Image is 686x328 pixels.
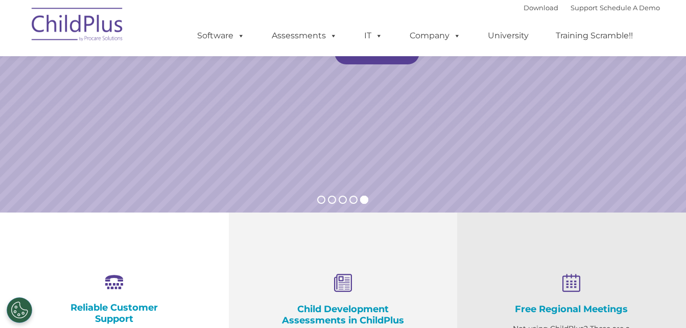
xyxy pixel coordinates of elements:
[142,109,185,117] span: Phone number
[508,303,635,315] h4: Free Regional Meetings
[478,26,539,46] a: University
[51,302,178,324] h4: Reliable Customer Support
[399,26,471,46] a: Company
[7,297,32,323] button: Cookies Settings
[27,1,129,52] img: ChildPlus by Procare Solutions
[187,26,255,46] a: Software
[600,4,660,12] a: Schedule A Demo
[142,67,173,75] span: Last name
[546,26,643,46] a: Training Scramble!!
[524,4,660,12] font: |
[571,4,598,12] a: Support
[262,26,347,46] a: Assessments
[354,26,393,46] a: IT
[524,4,558,12] a: Download
[280,303,407,326] h4: Child Development Assessments in ChildPlus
